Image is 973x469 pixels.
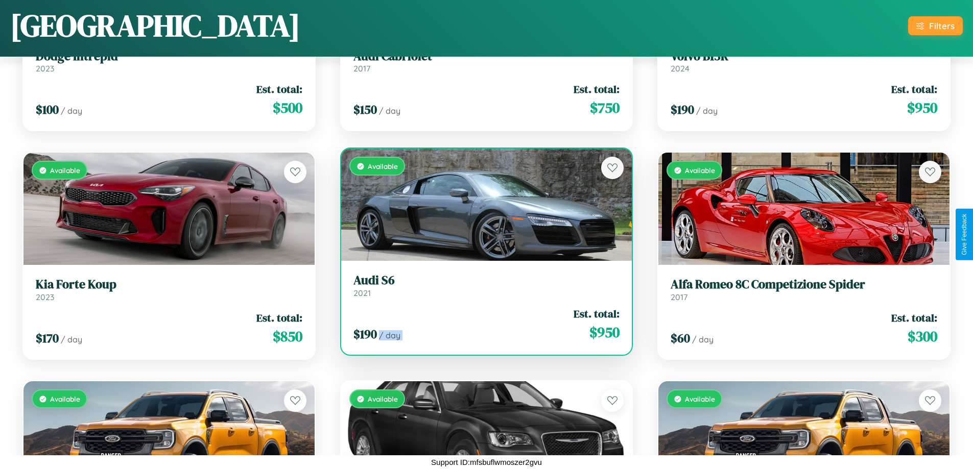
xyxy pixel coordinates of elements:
[353,273,620,288] h3: Audi S6
[50,166,80,175] span: Available
[692,334,714,344] span: / day
[671,101,694,118] span: $ 190
[961,214,968,255] div: Give Feedback
[353,326,377,342] span: $ 190
[431,455,542,469] p: Support ID: mfsbuflwmoszer2gvu
[50,394,80,403] span: Available
[671,292,687,302] span: 2017
[685,166,715,175] span: Available
[685,394,715,403] span: Available
[273,326,302,347] span: $ 850
[891,310,937,325] span: Est. total:
[671,277,937,292] h3: Alfa Romeo 8C Competizione Spider
[574,306,620,321] span: Est. total:
[353,63,370,73] span: 2017
[671,277,937,302] a: Alfa Romeo 8C Competizione Spider2017
[353,101,377,118] span: $ 150
[353,273,620,298] a: Audi S62021
[256,82,302,96] span: Est. total:
[671,330,690,347] span: $ 60
[908,326,937,347] span: $ 300
[256,310,302,325] span: Est. total:
[671,49,937,74] a: Volvo B13R2024
[36,277,302,302] a: Kia Forte Koup2023
[379,330,400,340] span: / day
[589,322,620,342] span: $ 950
[368,162,398,170] span: Available
[353,288,371,298] span: 2021
[671,63,690,73] span: 2024
[696,106,718,116] span: / day
[908,16,963,35] button: Filters
[273,97,302,118] span: $ 500
[36,330,59,347] span: $ 170
[36,63,54,73] span: 2023
[379,106,400,116] span: / day
[36,101,59,118] span: $ 100
[907,97,937,118] span: $ 950
[10,5,300,46] h1: [GEOGRAPHIC_DATA]
[353,49,620,74] a: Audi Cabriolet2017
[368,394,398,403] span: Available
[61,106,82,116] span: / day
[590,97,620,118] span: $ 750
[574,82,620,96] span: Est. total:
[36,277,302,292] h3: Kia Forte Koup
[61,334,82,344] span: / day
[36,49,302,74] a: Dodge Intrepid2023
[929,20,955,31] div: Filters
[36,292,54,302] span: 2023
[891,82,937,96] span: Est. total:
